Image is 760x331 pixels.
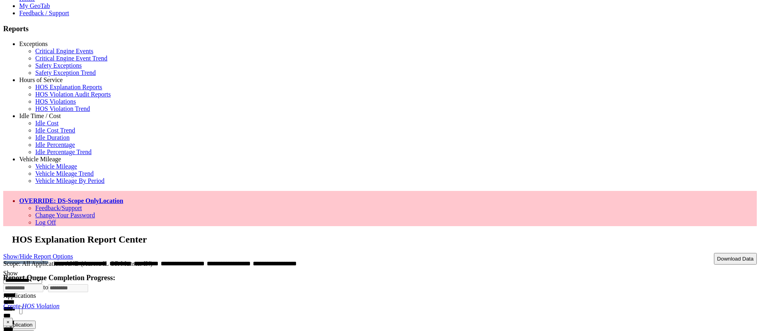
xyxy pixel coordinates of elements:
button: × [3,318,13,326]
a: Idle Cost [35,120,58,126]
a: Idle Cost Trend [35,127,75,134]
label: Applications [3,292,36,299]
h4: Report Queue Completion Progress: [3,274,757,282]
span: Scope: All Applications AND (Aurora IL OR Munster IN) [3,260,153,267]
a: Exceptions [19,40,48,47]
a: Show/Hide Report Options [3,251,73,262]
a: Feedback/Support [35,205,82,211]
button: Application [3,321,36,329]
a: OVERRIDE: DS-Scope OnlyLocation [19,197,123,204]
label: Show [3,270,18,277]
a: Vehicle Mileage Trend [35,170,94,177]
a: Vehicle Mileage [35,163,77,170]
a: Feedback / Support [19,10,69,16]
a: Critical Engine Events [35,48,93,54]
a: Idle Duration [35,134,70,141]
a: HOS Violations [35,98,76,105]
a: HOS Violation Trend [35,105,90,112]
a: My GeoTab [19,2,50,9]
a: HOS Explanation Reports [35,84,102,90]
h2: HOS Explanation Report Center [12,234,757,245]
a: Vehicle Mileage By Period [35,177,105,184]
a: Idle Percentage [35,141,75,148]
a: Hours of Service [19,76,62,83]
a: Safety Exception Trend [35,69,96,76]
a: Idle Time / Cost [19,112,61,119]
a: Critical Engine Event Trend [35,55,107,62]
a: Safety Exceptions [35,62,82,69]
a: Idle Percentage Trend [35,148,91,155]
a: Vehicle Mileage [19,156,61,162]
button: Download Data [714,253,757,265]
h3: Reports [3,24,757,33]
a: HOS Violation Audit Reports [35,91,111,98]
a: Create HOS Violation [3,303,59,309]
span: to [43,284,48,291]
a: Log Off [35,219,56,226]
a: Change Your Password [35,212,95,219]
